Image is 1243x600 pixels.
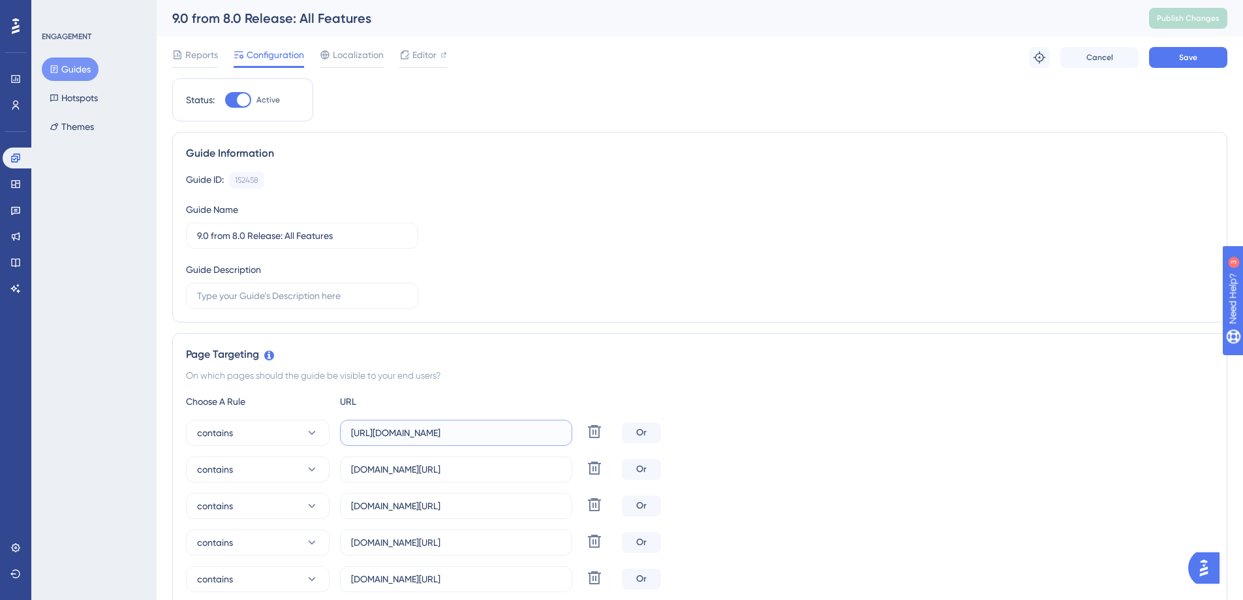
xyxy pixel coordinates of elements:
[351,426,561,440] input: yourwebsite.com/path
[186,172,224,189] div: Guide ID:
[186,146,1214,161] div: Guide Information
[186,566,330,592] button: contains
[256,95,280,105] span: Active
[172,9,1116,27] div: 9.0 from 8.0 Release: All Features
[186,347,1214,362] div: Page Targeting
[186,368,1214,383] div: On which pages should the guide be visible to your end users?
[42,31,91,42] div: ENGAGEMENT
[412,47,437,63] span: Editor
[186,456,330,482] button: contains
[622,459,661,480] div: Or
[197,229,407,243] input: Type your Guide’s Name here
[42,115,102,138] button: Themes
[42,86,106,110] button: Hotspots
[31,3,82,19] span: Need Help?
[1149,8,1227,29] button: Publish Changes
[186,529,330,556] button: contains
[622,496,661,516] div: Or
[333,47,384,63] span: Localization
[186,420,330,446] button: contains
[91,7,95,17] div: 3
[197,462,233,477] span: contains
[197,571,233,587] span: contains
[622,569,661,590] div: Or
[185,47,218,63] span: Reports
[197,425,233,441] span: contains
[340,394,483,409] div: URL
[186,262,261,277] div: Guide Description
[247,47,304,63] span: Configuration
[186,493,330,519] button: contains
[1179,52,1197,63] span: Save
[1149,47,1227,68] button: Save
[235,175,258,185] div: 152458
[351,462,561,477] input: yourwebsite.com/path
[197,289,407,303] input: Type your Guide’s Description here
[1157,13,1220,24] span: Publish Changes
[197,535,233,550] span: contains
[1086,52,1113,63] span: Cancel
[197,498,233,514] span: contains
[186,202,238,217] div: Guide Name
[351,499,561,513] input: yourwebsite.com/path
[42,57,99,81] button: Guides
[351,535,561,550] input: yourwebsite.com/path
[622,422,661,443] div: Or
[1060,47,1139,68] button: Cancel
[622,532,661,553] div: Or
[351,572,561,586] input: yourwebsite.com/path
[186,92,215,108] div: Status:
[1188,548,1227,588] iframe: UserGuiding AI Assistant Launcher
[186,394,330,409] div: Choose A Rule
